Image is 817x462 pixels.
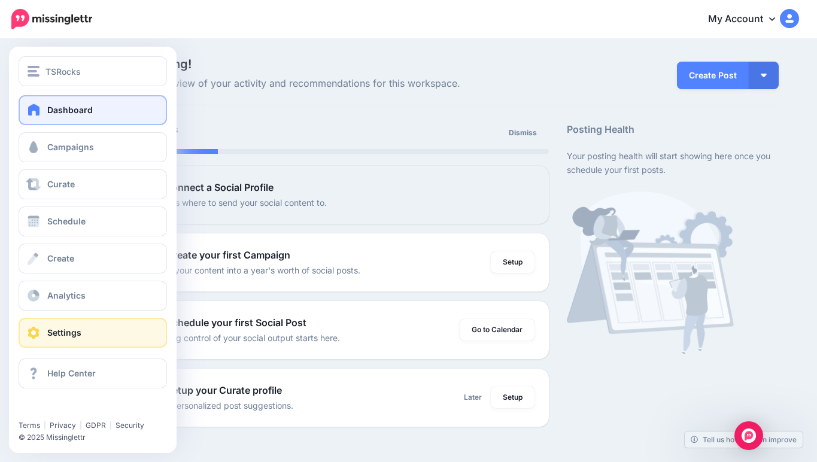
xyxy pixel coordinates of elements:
[155,399,293,412] p: Get personalized post suggestions.
[19,431,176,443] li: © 2025 Missinglettr
[734,421,763,450] div: Open Intercom Messenger
[19,358,167,388] a: Help Center
[11,9,92,29] img: Missinglettr
[19,56,167,86] button: TSRocks
[47,368,96,378] span: Help Center
[47,105,93,115] span: Dashboard
[80,421,82,430] span: |
[19,318,167,348] a: Settings
[567,122,778,137] h5: Posting Health
[47,290,86,300] span: Analytics
[155,263,360,277] p: Turn your content into a year's worth of social posts.
[44,421,46,430] span: |
[47,327,81,338] span: Settings
[155,249,290,261] b: 2. Create your first Campaign
[19,244,167,273] a: Create
[45,65,81,78] span: TSRocks
[47,142,94,152] span: Campaigns
[47,216,86,226] span: Schedule
[108,76,549,92] span: Here's an overview of your activity and recommendations for this workspace.
[28,66,40,77] img: menu.png
[491,251,534,273] a: Setup
[19,206,167,236] a: Schedule
[19,95,167,125] a: Dashboard
[19,169,167,199] a: Curate
[47,179,75,189] span: Curate
[761,74,767,77] img: arrow-down-white.png
[116,421,144,430] a: Security
[567,192,734,354] img: calendar-waiting.png
[19,403,111,415] iframe: Twitter Follow Button
[567,149,778,177] p: Your posting health will start showing here once you schedule your first posts.
[155,181,274,193] b: 1. Connect a Social Profile
[108,122,328,137] h5: Setup Progress
[19,421,40,430] a: Terms
[47,253,74,263] span: Create
[155,196,327,209] p: Tell us where to send your social content to.
[110,421,112,430] span: |
[502,122,544,144] a: Dismiss
[460,319,534,341] a: Go to Calendar
[50,421,76,430] a: Privacy
[155,331,340,345] p: Taking control of your social output starts here.
[155,384,282,396] b: 4. Setup your Curate profile
[86,421,106,430] a: GDPR
[19,132,167,162] a: Campaigns
[677,62,749,89] a: Create Post
[19,281,167,311] a: Analytics
[491,387,534,408] a: Setup
[457,387,489,408] a: Later
[696,5,799,34] a: My Account
[685,431,803,448] a: Tell us how we can improve
[155,317,306,329] b: 3. Schedule your first Social Post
